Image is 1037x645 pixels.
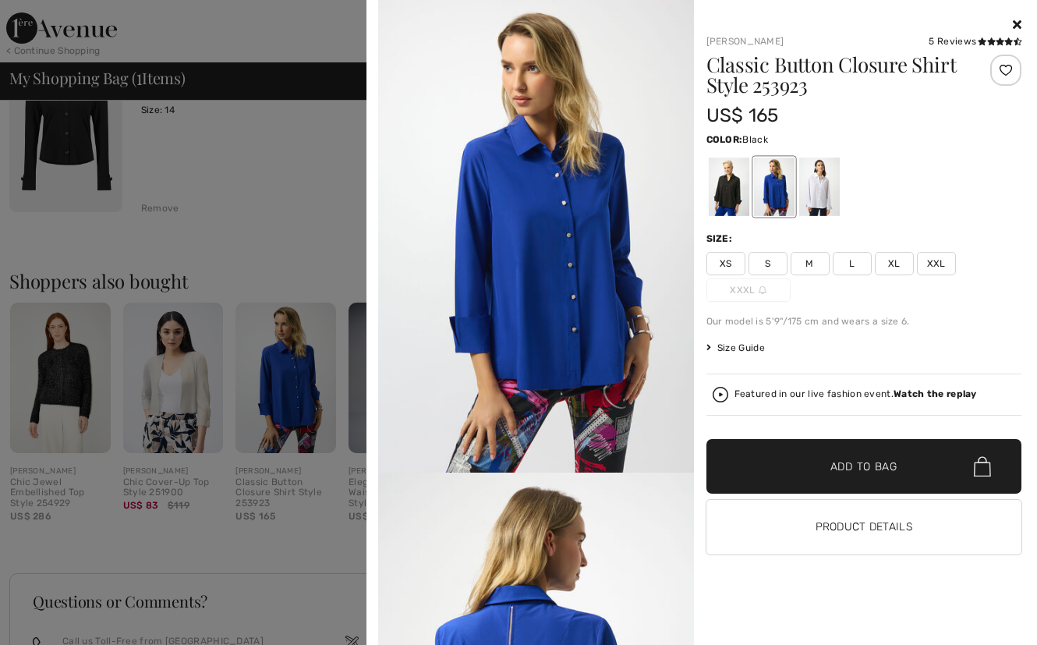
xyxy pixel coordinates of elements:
strong: Watch the replay [894,388,977,399]
span: Add to Bag [830,459,897,475]
div: Our model is 5'9"/175 cm and wears a size 6. [706,314,1022,328]
a: [PERSON_NAME] [706,36,784,47]
div: Royal Sapphire 163 [753,158,794,216]
button: Product Details [706,500,1022,555]
span: Size Guide [706,341,765,355]
img: Bag.svg [974,456,991,477]
span: XL [875,252,914,275]
span: Color: [706,134,743,145]
button: Add to Bag [706,439,1022,494]
span: XXXL [706,278,791,302]
img: Watch the replay [713,387,728,402]
span: Chat [37,11,69,25]
h1: Classic Button Closure Shirt Style 253923 [706,55,969,95]
div: Size: [706,232,736,246]
span: L [833,252,872,275]
span: XXL [917,252,956,275]
img: ring-m.svg [759,286,766,294]
span: S [749,252,787,275]
div: Optic White [798,158,839,216]
span: XS [706,252,745,275]
span: M [791,252,830,275]
div: Black [708,158,749,216]
div: 5 Reviews [929,34,1021,48]
div: Featured in our live fashion event. [734,389,977,399]
span: US$ 165 [706,105,779,126]
span: Black [742,134,768,145]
